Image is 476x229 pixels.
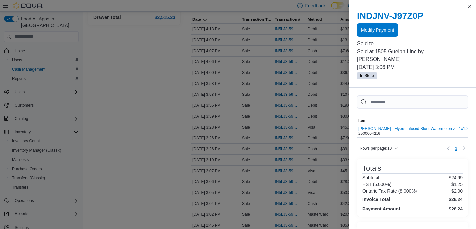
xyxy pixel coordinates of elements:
h2: INDJNV-J97Z0P [357,11,468,21]
p: $1.25 [451,182,463,187]
button: Modify Payment [357,23,398,37]
p: [DATE] 3:06 PM [357,63,468,71]
span: In Store [357,72,377,79]
p: Sold at 1505 Guelph Line by [PERSON_NAME] [357,48,468,63]
p: $2.00 [451,188,463,194]
button: Rows per page:10 [357,144,401,152]
button: Item [357,117,474,125]
input: This is a search bar. As you type, the results lower in the page will automatically filter. [357,95,468,109]
h4: $28.24 [449,206,463,211]
span: 1 [455,145,457,152]
p: $24.99 [449,175,463,180]
nav: Pagination for table: MemoryTable from EuiInMemoryTable [444,143,468,154]
h4: Invoice Total [362,197,390,202]
button: Next page [460,144,468,152]
h3: Totals [362,164,381,172]
h6: Subtotal [362,175,379,180]
ul: Pagination for table: MemoryTable from EuiInMemoryTable [452,143,460,154]
h6: HST (5.000%) [362,182,391,187]
button: Close this dialog [465,3,473,11]
span: Rows per page : 10 [360,146,392,151]
span: Item [358,118,367,123]
p: Sold to ... [357,40,468,48]
h6: Ontario Tax Rate (8.000%) [362,188,417,194]
div: 2500004216 [358,126,473,136]
button: [PERSON_NAME] - Flyers Infused Blunt Watermelon Z - 1x1.25g [358,126,473,131]
button: Previous page [444,144,452,152]
span: In Store [360,73,374,79]
h4: $28.24 [449,197,463,202]
span: Modify Payment [361,27,394,33]
h4: Payment Amount [362,206,400,211]
button: Page 1 of 1 [452,143,460,154]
